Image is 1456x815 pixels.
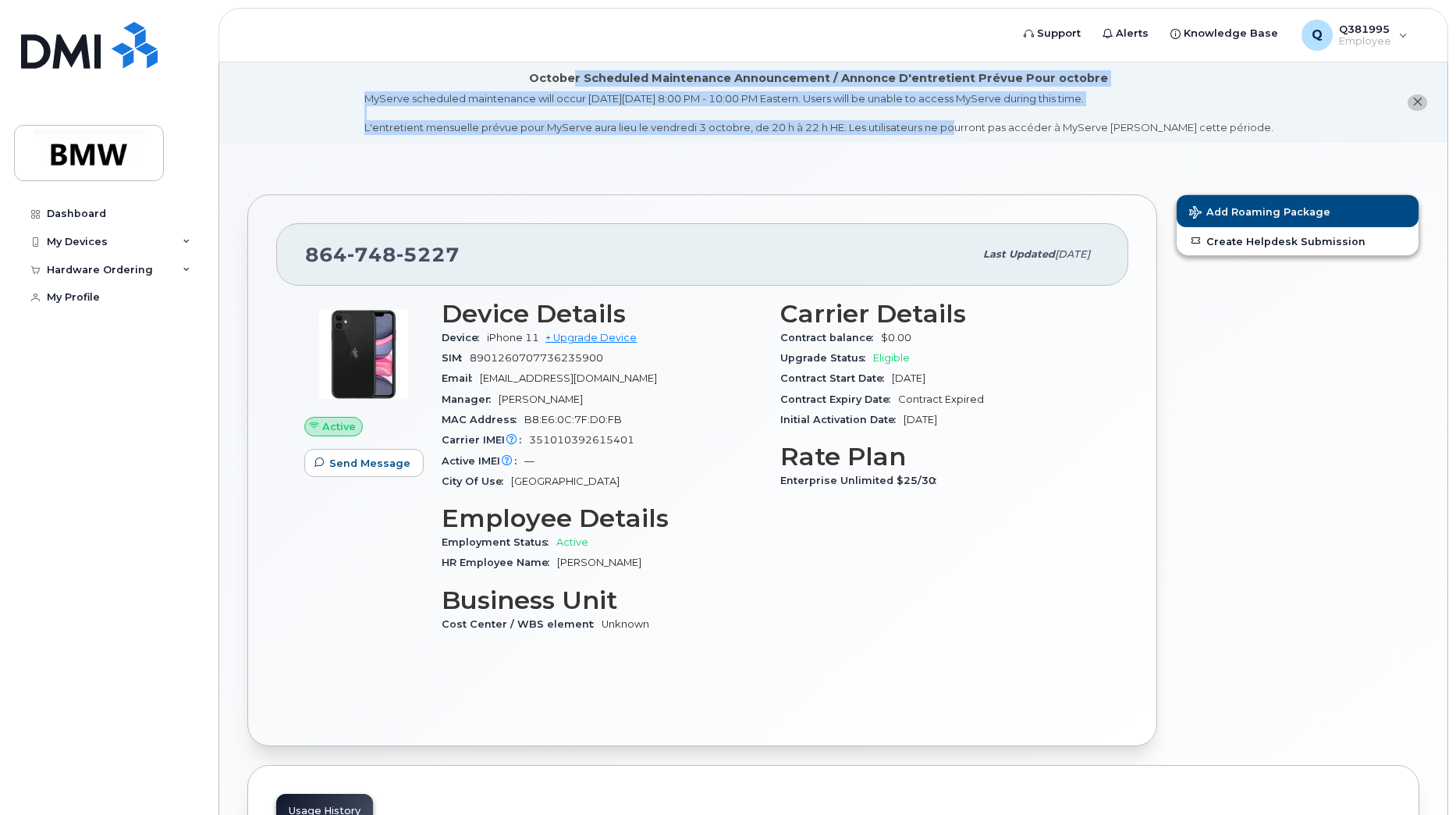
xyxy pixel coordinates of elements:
[780,372,892,384] span: Contract Start Date
[442,393,499,405] span: Manager
[780,332,881,343] span: Contract balance
[442,586,762,614] h3: Business Unit
[480,372,657,384] span: [EMAIL_ADDRESS][DOMAIN_NAME]
[329,456,410,471] span: Send Message
[1189,206,1330,221] span: Add Roaming Package
[442,352,470,364] span: SIM
[396,243,460,266] span: 5227
[1388,747,1444,803] iframe: Messenger Launcher
[529,70,1108,87] div: October Scheduled Maintenance Announcement / Annonce D'entretient Prévue Pour octobre
[470,352,603,364] span: 8901260707736235900
[780,352,873,364] span: Upgrade Status
[529,434,634,446] span: 351010392615401
[442,434,529,446] span: Carrier IMEI
[881,332,911,343] span: $0.00
[364,91,1273,135] div: MyServe scheduled maintenance will occur [DATE][DATE] 8:00 PM - 10:00 PM Eastern. Users will be u...
[780,414,904,425] span: Initial Activation Date
[1408,94,1427,111] button: close notification
[556,536,588,548] span: Active
[1177,227,1419,255] a: Create Helpdesk Submission
[442,557,557,568] span: HR Employee Name
[304,449,424,477] button: Send Message
[904,414,937,425] span: [DATE]
[780,443,1100,471] h3: Rate Plan
[780,300,1100,328] h3: Carrier Details
[780,393,898,405] span: Contract Expiry Date
[487,332,539,343] span: iPhone 11
[442,414,524,425] span: MAC Address
[322,419,356,434] span: Active
[524,414,622,425] span: B8:E6:0C:7F:D0:FB
[442,300,762,328] h3: Device Details
[511,475,620,487] span: [GEOGRAPHIC_DATA]
[524,455,534,467] span: —
[442,475,511,487] span: City Of Use
[557,557,641,568] span: [PERSON_NAME]
[545,332,637,343] a: + Upgrade Device
[442,504,762,532] h3: Employee Details
[873,352,910,364] span: Eligible
[1177,195,1419,227] button: Add Roaming Package
[305,243,460,266] span: 864
[892,372,925,384] span: [DATE]
[898,393,984,405] span: Contract Expired
[442,372,480,384] span: Email
[602,618,649,630] span: Unknown
[442,536,556,548] span: Employment Status
[780,475,944,486] span: Enterprise Unlimited $25/30
[442,455,524,467] span: Active IMEI
[317,308,410,401] img: iPhone_11.jpg
[347,243,396,266] span: 748
[499,393,583,405] span: [PERSON_NAME]
[442,332,487,343] span: Device
[1055,248,1090,260] span: [DATE]
[442,618,602,630] span: Cost Center / WBS element
[983,248,1055,260] span: Last updated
